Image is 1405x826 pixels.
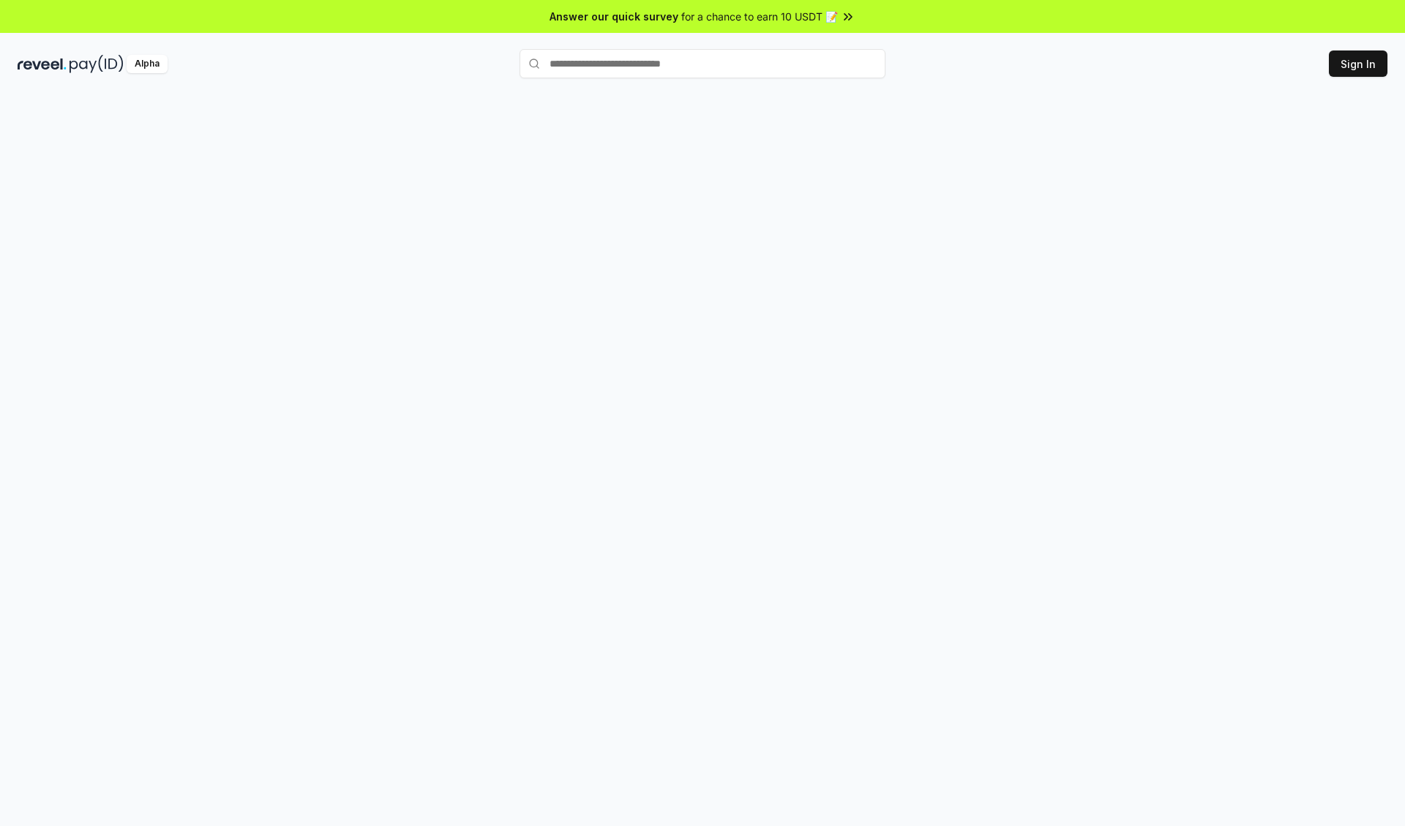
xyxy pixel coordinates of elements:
span: for a chance to earn 10 USDT 📝 [681,9,838,24]
img: pay_id [70,55,124,73]
button: Sign In [1329,50,1387,77]
span: Answer our quick survey [550,9,678,24]
img: reveel_dark [18,55,67,73]
div: Alpha [127,55,168,73]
